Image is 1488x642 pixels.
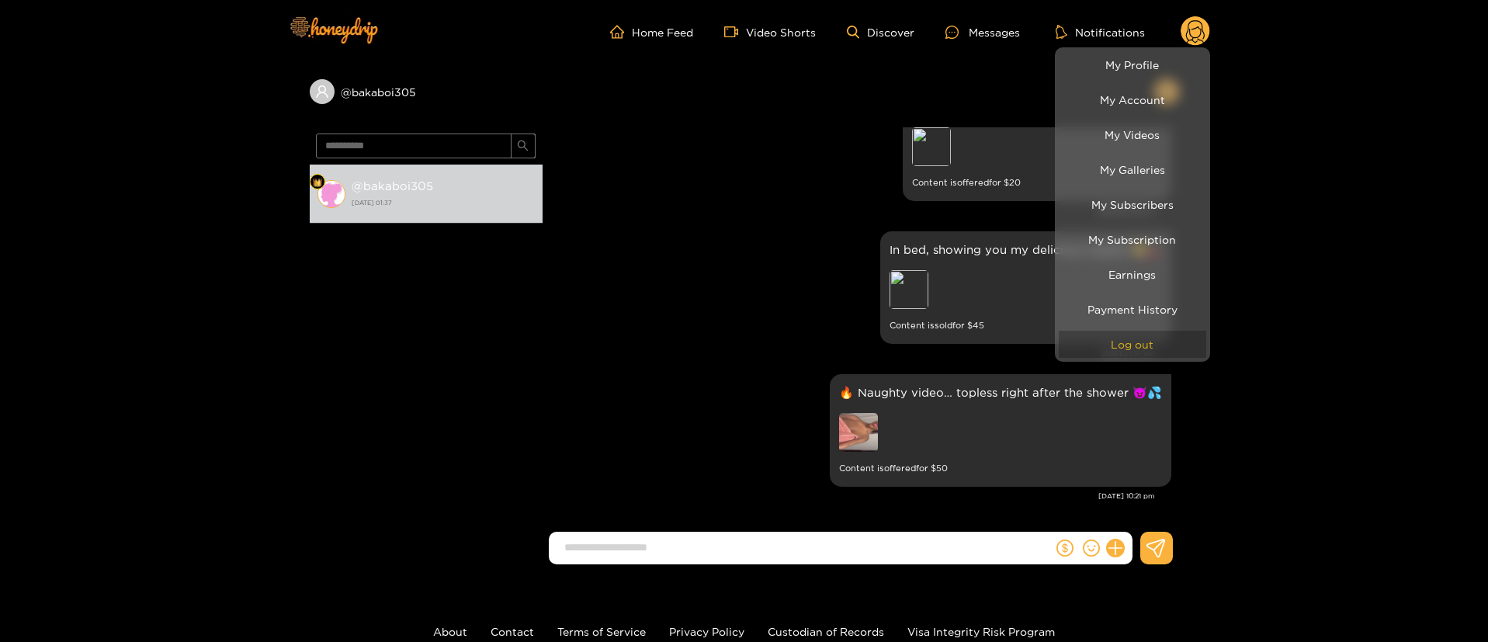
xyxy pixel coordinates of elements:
a: My Galleries [1059,156,1206,183]
a: Earnings [1059,261,1206,288]
a: My Videos [1059,121,1206,148]
a: Payment History [1059,296,1206,323]
button: Log out [1059,331,1206,358]
a: My Subscribers [1059,191,1206,218]
a: My Account [1059,86,1206,113]
a: My Subscription [1059,226,1206,253]
a: My Profile [1059,51,1206,78]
